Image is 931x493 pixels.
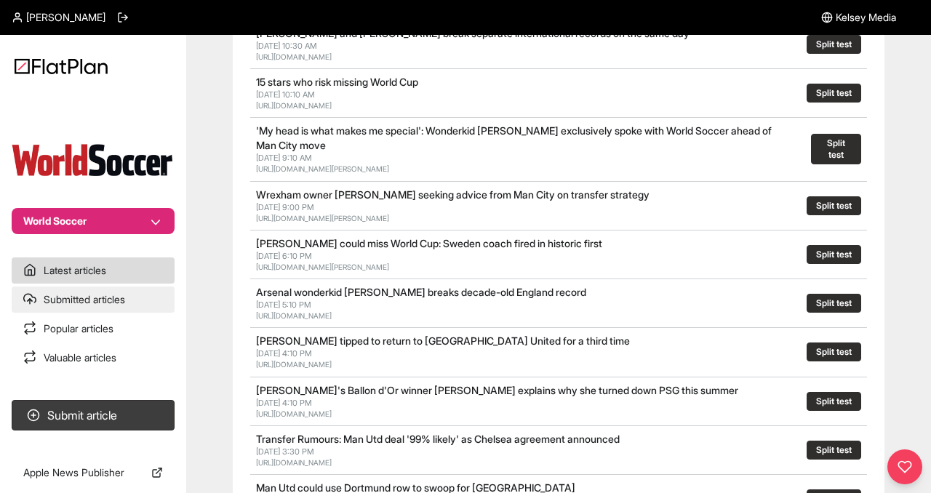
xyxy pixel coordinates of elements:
span: [DATE] 5:10 PM [256,300,311,310]
a: [URL][DOMAIN_NAME] [256,458,332,467]
a: Arsenal wonderkid [PERSON_NAME] breaks decade-old England record [256,286,586,298]
span: [DATE] 9:00 PM [256,202,314,212]
a: [PERSON_NAME] and [PERSON_NAME] break separate international records on the same day [256,27,690,39]
a: [URL][DOMAIN_NAME] [256,360,332,369]
button: Split test [807,196,861,215]
a: [URL][DOMAIN_NAME][PERSON_NAME] [256,262,389,271]
button: Split test [811,134,861,164]
button: Submit article [12,400,175,430]
a: Wrexham owner [PERSON_NAME] seeking advice from Man City on transfer strategy [256,188,650,201]
button: Split test [807,441,861,460]
span: [DATE] 9:10 AM [256,153,312,163]
a: [URL][DOMAIN_NAME] [256,311,332,320]
a: [URL][DOMAIN_NAME] [256,101,332,110]
span: [DATE] 4:10 PM [256,398,312,408]
span: [PERSON_NAME] [26,10,105,25]
a: Latest articles [12,257,175,284]
a: [URL][DOMAIN_NAME] [256,409,332,418]
button: Split test [807,294,861,313]
button: World Soccer [12,208,175,234]
a: Apple News Publisher [12,460,175,486]
a: [PERSON_NAME] tipped to return to [GEOGRAPHIC_DATA] United for a third time [256,334,630,347]
button: Split test [807,35,861,54]
span: [DATE] 4:10 PM [256,348,312,358]
img: Publication Logo [12,142,175,179]
a: Valuable articles [12,345,175,371]
a: [PERSON_NAME]'s Ballon d'Or winner [PERSON_NAME] explains why she turned down PSG this summer [256,384,738,396]
span: [DATE] 3:30 PM [256,446,314,457]
a: [URL][DOMAIN_NAME] [256,52,332,61]
a: [PERSON_NAME] [12,10,105,25]
a: Transfer Rumours: Man Utd deal '99% likely' as Chelsea agreement announced [256,433,620,445]
a: Submitted articles [12,286,175,313]
a: Popular articles [12,316,175,342]
a: [URL][DOMAIN_NAME][PERSON_NAME] [256,164,389,173]
span: [DATE] 10:10 AM [256,89,315,100]
button: Split test [807,245,861,264]
span: [DATE] 6:10 PM [256,251,312,261]
button: Split test [807,392,861,411]
button: Split test [807,84,861,103]
span: Kelsey Media [836,10,896,25]
span: [DATE] 10:30 AM [256,41,317,51]
a: [PERSON_NAME] could miss World Cup: Sweden coach fired in historic first [256,237,602,249]
img: Logo [15,58,108,74]
a: [URL][DOMAIN_NAME][PERSON_NAME] [256,214,389,223]
button: Split test [807,342,861,361]
a: 15 stars who risk missing World Cup [256,76,418,88]
a: 'My head is what makes me special': Wonderkid [PERSON_NAME] exclusively spoke with World Soccer a... [256,124,772,151]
